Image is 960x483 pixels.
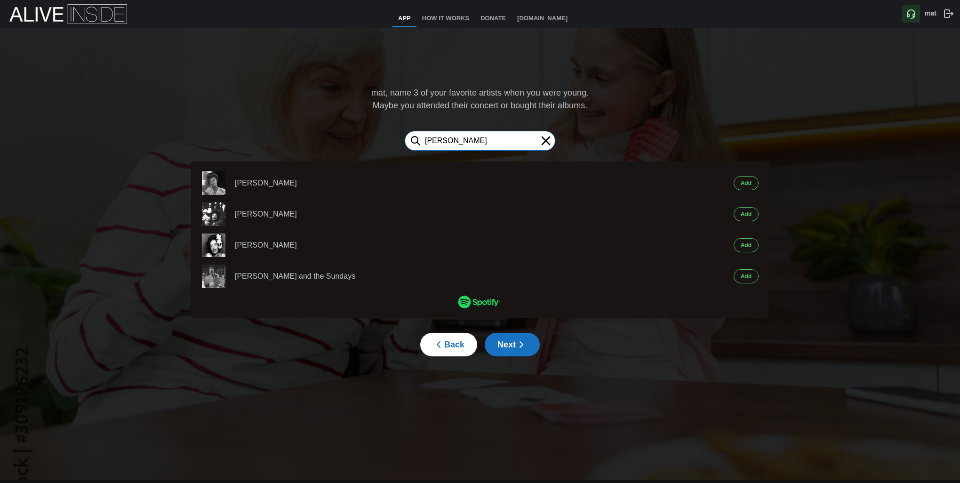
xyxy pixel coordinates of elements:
button: Add [734,207,759,221]
button: Back [420,333,477,356]
button: Add [734,238,759,252]
div: [PERSON_NAME] [235,177,687,189]
span: Add [741,270,752,283]
b: mat [925,9,936,17]
span: Next [497,333,527,356]
img: Spotify_Logo_RGB_Green.9ff49e53.png [458,296,500,308]
a: [PERSON_NAME] [235,240,353,251]
img: Image of Sarah and the Sundays [202,265,225,288]
a: App [392,10,416,27]
input: Search for an artist [405,131,555,151]
div: [PERSON_NAME] [235,209,687,220]
img: Alive Inside Logo [9,4,127,24]
div: mat, name 3 of your favorite artists when you were young. Maybe you attended their concert or bou... [184,87,776,113]
div: [PERSON_NAME] [235,240,687,251]
img: Image of Ella Fitzgerald [202,202,225,226]
div: [PERSON_NAME] and the Sundays [235,271,687,282]
a: [PERSON_NAME] [235,177,353,189]
a: [PERSON_NAME] and the Sundays [235,271,353,282]
span: Back [433,333,464,356]
a: Donate [475,10,512,27]
button: Add [734,269,759,283]
span: Add [741,208,752,221]
span: Add [741,239,752,252]
img: Image of Billie Holiday [202,233,225,257]
button: Next [485,333,540,356]
a: [PERSON_NAME] [235,209,353,220]
a: [DOMAIN_NAME] [512,10,573,27]
a: How It Works [416,10,475,27]
img: Image of Sarah Vaughan [202,171,225,195]
button: Add [734,176,759,190]
span: Add [741,177,752,190]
